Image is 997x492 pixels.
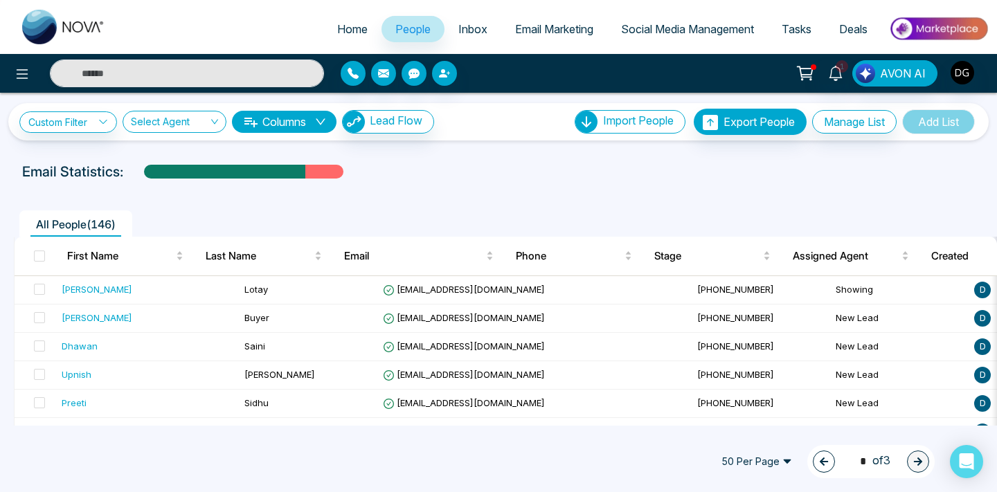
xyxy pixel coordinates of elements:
[974,338,991,355] span: D
[67,248,173,264] span: First Name
[62,282,132,296] div: [PERSON_NAME]
[244,284,268,295] span: Lotay
[793,248,899,264] span: Assigned Agent
[607,16,768,42] a: Social Media Management
[344,248,483,264] span: Email
[712,450,802,473] span: 50 Per Page
[819,60,852,84] a: 1
[974,395,991,412] span: D
[22,161,123,182] p: Email Statistics:
[836,60,848,73] span: 1
[654,248,760,264] span: Stage
[383,397,545,408] span: [EMAIL_ADDRESS][DOMAIN_NAME]
[697,284,774,295] span: [PHONE_NUMBER]
[315,116,326,127] span: down
[830,418,969,446] td: Hot
[22,10,105,44] img: Nova CRM Logo
[697,369,774,380] span: [PHONE_NUMBER]
[697,312,774,323] span: [PHONE_NUMBER]
[336,110,434,134] a: Lead FlowLead Flow
[395,22,431,36] span: People
[830,304,969,333] td: New Lead
[62,367,91,381] div: Upnish
[62,396,87,410] div: Preeti
[974,367,991,383] span: D
[342,110,434,134] button: Lead Flow
[232,111,336,133] button: Columnsdown
[830,333,969,361] td: New Lead
[515,22,593,36] span: Email Marketing
[383,369,545,380] span: [EMAIL_ADDRESS][DOMAIN_NAME]
[505,237,643,275] th: Phone
[501,16,607,42] a: Email Marketing
[333,237,505,275] th: Email
[856,64,875,83] img: Lead Flow
[62,424,132,438] div: [PERSON_NAME]
[697,340,774,352] span: [PHONE_NUMBER]
[880,65,926,82] span: AVON AI
[383,312,545,323] span: [EMAIL_ADDRESS][DOMAIN_NAME]
[323,16,381,42] a: Home
[30,217,121,231] span: All People ( 146 )
[812,110,897,134] button: Manage List
[383,284,545,295] span: [EMAIL_ADDRESS][DOMAIN_NAME]
[830,276,969,304] td: Showing
[694,109,807,135] button: Export People
[697,397,774,408] span: [PHONE_NUMBER]
[724,115,795,129] span: Export People
[381,16,444,42] a: People
[621,22,754,36] span: Social Media Management
[244,397,269,408] span: Sidhu
[343,111,365,133] img: Lead Flow
[852,452,890,471] span: of 3
[825,16,881,42] a: Deals
[444,16,501,42] a: Inbox
[782,237,920,275] th: Assigned Agent
[206,248,312,264] span: Last Name
[768,16,825,42] a: Tasks
[19,111,117,133] a: Custom Filter
[950,445,983,478] div: Open Intercom Messenger
[370,113,422,127] span: Lead Flow
[830,361,969,390] td: New Lead
[383,340,545,352] span: [EMAIL_ADDRESS][DOMAIN_NAME]
[974,423,991,440] span: D
[603,113,674,127] span: Import People
[888,13,989,44] img: Market-place.gif
[852,60,937,86] button: AVON AI
[56,237,195,275] th: First Name
[951,61,974,84] img: User Avatar
[974,282,991,298] span: D
[244,340,265,352] span: Saini
[782,22,811,36] span: Tasks
[244,312,269,323] span: Buyer
[62,339,98,353] div: Dhawan
[830,390,969,418] td: New Lead
[62,311,132,325] div: [PERSON_NAME]
[839,22,868,36] span: Deals
[337,22,368,36] span: Home
[244,369,315,380] span: [PERSON_NAME]
[195,237,333,275] th: Last Name
[643,237,782,275] th: Stage
[516,248,622,264] span: Phone
[458,22,487,36] span: Inbox
[974,310,991,327] span: D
